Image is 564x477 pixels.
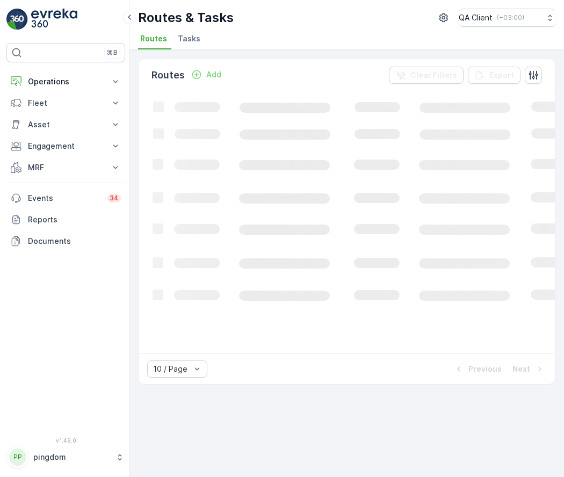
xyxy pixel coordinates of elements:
[107,48,118,57] p: ⌘B
[497,13,524,22] p: ( +03:00 )
[178,33,200,44] span: Tasks
[468,67,520,84] button: Export
[28,193,101,204] p: Events
[6,114,125,135] button: Asset
[489,70,514,81] p: Export
[31,9,77,30] img: logo_light-DOdMpM7g.png
[452,363,503,375] button: Previous
[468,364,502,374] p: Previous
[6,446,125,468] button: PPpingdom
[6,135,125,157] button: Engagement
[389,67,464,84] button: Clear Filters
[28,236,121,247] p: Documents
[28,141,104,151] p: Engagement
[187,68,226,81] button: Add
[9,449,26,466] div: PP
[459,9,555,27] button: QA Client(+03:00)
[140,33,167,44] span: Routes
[110,194,119,203] p: 34
[511,363,546,375] button: Next
[33,452,110,462] p: pingdom
[6,92,125,114] button: Fleet
[6,187,125,209] a: Events34
[6,9,28,30] img: logo
[206,69,221,80] p: Add
[459,12,493,23] p: QA Client
[6,230,125,252] a: Documents
[28,162,104,173] p: MRF
[512,364,530,374] p: Next
[28,76,104,87] p: Operations
[6,157,125,178] button: MRF
[28,214,121,225] p: Reports
[28,119,104,130] p: Asset
[6,71,125,92] button: Operations
[28,98,104,109] p: Fleet
[138,9,234,26] p: Routes & Tasks
[151,68,185,83] p: Routes
[6,437,125,444] span: v 1.49.0
[410,70,457,81] p: Clear Filters
[6,209,125,230] a: Reports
